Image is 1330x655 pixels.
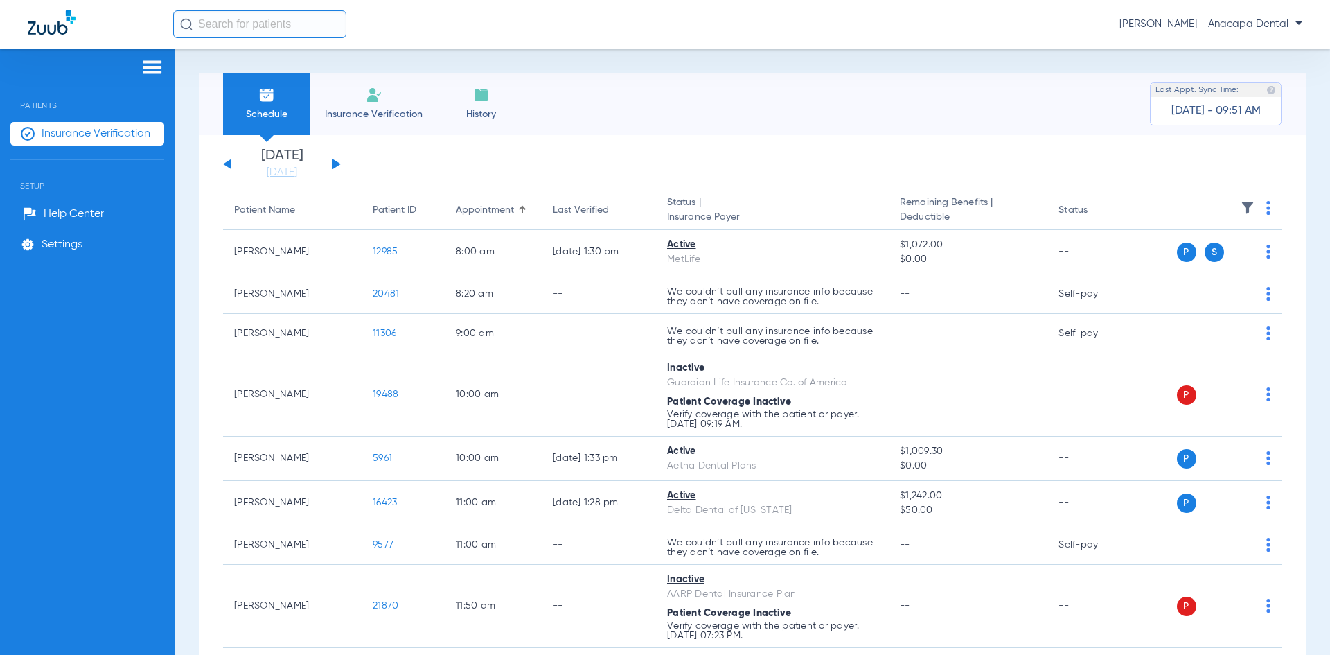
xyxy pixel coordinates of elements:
[1047,481,1141,525] td: --
[667,621,878,640] p: Verify coverage with the patient or payer. [DATE] 07:23 PM.
[1119,17,1302,31] span: [PERSON_NAME] - Anacapa Dental
[667,287,878,306] p: We couldn’t pull any insurance info because they don’t have coverage on file.
[1177,597,1196,616] span: P
[223,437,362,481] td: [PERSON_NAME]
[1177,449,1196,469] span: P
[900,503,1036,518] span: $50.00
[1177,385,1196,405] span: P
[373,453,392,463] span: 5961
[1047,314,1141,353] td: Self-pay
[667,376,878,390] div: Guardian Life Insurance Co. of America
[1047,230,1141,274] td: --
[445,565,542,648] td: 11:50 AM
[1266,451,1270,465] img: group-dot-blue.svg
[1171,104,1261,118] span: [DATE] - 09:51 AM
[180,18,193,30] img: Search Icon
[542,230,656,274] td: [DATE] 1:30 PM
[373,390,398,399] span: 19488
[542,565,656,648] td: --
[445,314,542,353] td: 9:00 AM
[10,80,164,110] span: Patients
[542,437,656,481] td: [DATE] 1:33 PM
[1261,588,1330,655] iframe: Chat Widget
[667,238,878,252] div: Active
[240,166,323,180] a: [DATE]
[456,203,514,218] div: Appointment
[889,191,1047,230] th: Remaining Benefits |
[667,361,878,376] div: Inactive
[1155,83,1239,97] span: Last Appt. Sync Time:
[667,326,878,346] p: We couldn’t pull any insurance info because they don’t have coverage on file.
[667,489,878,503] div: Active
[42,127,150,141] span: Insurance Verification
[542,274,656,314] td: --
[10,160,164,191] span: Setup
[445,230,542,274] td: 8:00 AM
[1266,245,1270,259] img: group-dot-blue.svg
[1047,565,1141,648] td: --
[542,353,656,437] td: --
[900,289,910,299] span: --
[900,390,910,399] span: --
[258,87,275,103] img: Schedule
[553,203,645,218] div: Last Verified
[1266,201,1270,215] img: group-dot-blue.svg
[141,59,163,76] img: hamburger-icon
[373,498,397,507] span: 16423
[542,481,656,525] td: [DATE] 1:28 PM
[656,191,889,230] th: Status |
[900,601,910,611] span: --
[900,238,1036,252] span: $1,072.00
[373,247,398,256] span: 12985
[223,353,362,437] td: [PERSON_NAME]
[667,609,791,618] span: Patient Coverage Inactive
[223,314,362,353] td: [PERSON_NAME]
[445,437,542,481] td: 10:00 AM
[456,203,531,218] div: Appointment
[667,459,878,473] div: Aetna Dental Plans
[1266,538,1270,552] img: group-dot-blue.svg
[542,314,656,353] td: --
[373,289,399,299] span: 20481
[42,238,82,252] span: Settings
[1047,274,1141,314] td: Self-pay
[28,10,76,35] img: Zuub Logo
[900,444,1036,459] span: $1,009.30
[1047,525,1141,565] td: Self-pay
[900,489,1036,503] span: $1,242.00
[667,410,878,429] p: Verify coverage with the patient or payer. [DATE] 09:19 AM.
[1047,437,1141,481] td: --
[234,203,295,218] div: Patient Name
[900,210,1036,225] span: Deductible
[553,203,609,218] div: Last Verified
[667,587,878,602] div: AARP Dental Insurance Plan
[233,107,299,121] span: Schedule
[234,203,351,218] div: Patient Name
[667,503,878,518] div: Delta Dental of [US_STATE]
[223,481,362,525] td: [PERSON_NAME]
[1241,201,1254,215] img: filter.svg
[1266,387,1270,401] img: group-dot-blue.svg
[1266,85,1276,95] img: last sync help info
[1266,496,1270,509] img: group-dot-blue.svg
[1266,326,1270,340] img: group-dot-blue.svg
[240,149,323,180] li: [DATE]
[667,252,878,267] div: MetLife
[445,481,542,525] td: 11:00 AM
[445,525,542,565] td: 11:00 AM
[173,10,346,38] input: Search for patients
[373,203,416,218] div: Patient ID
[900,540,910,550] span: --
[667,210,878,225] span: Insurance Payer
[373,540,393,550] span: 9577
[373,601,398,611] span: 21870
[542,525,656,565] td: --
[1047,191,1141,230] th: Status
[223,274,362,314] td: [PERSON_NAME]
[1266,287,1270,301] img: group-dot-blue.svg
[366,87,382,103] img: Manual Insurance Verification
[373,203,434,218] div: Patient ID
[373,329,396,338] span: 11306
[667,444,878,459] div: Active
[23,207,104,221] a: Help Center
